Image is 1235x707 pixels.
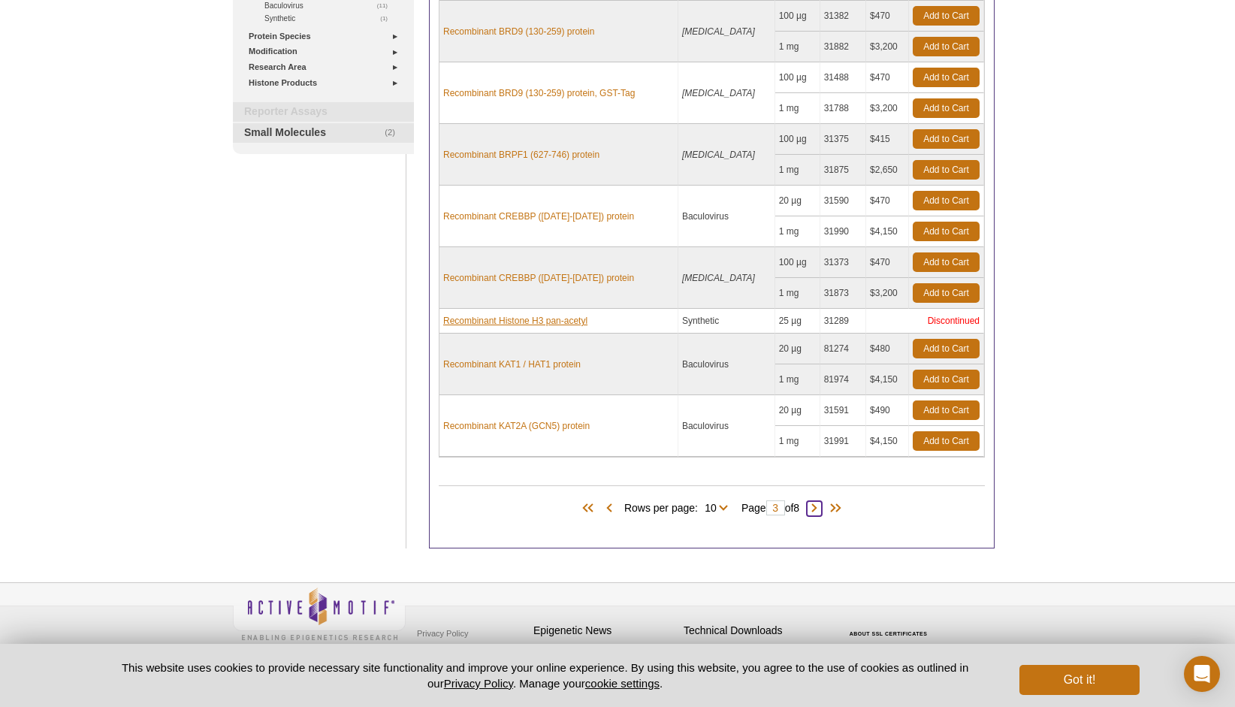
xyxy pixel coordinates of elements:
[684,624,826,637] h4: Technical Downloads
[834,609,947,642] table: Click to Verify - This site chose Symantec SSL for secure e-commerce and confidential communicati...
[775,124,820,155] td: 100 µg
[913,37,980,56] a: Add to Cart
[264,12,396,25] a: (1)Synthetic
[585,677,660,690] button: cookie settings
[775,247,820,278] td: 100 µg
[820,124,866,155] td: 31375
[682,273,755,283] i: [MEDICAL_DATA]
[775,216,820,247] td: 1 mg
[678,309,775,334] td: Synthetic
[866,93,909,124] td: $3,200
[775,32,820,62] td: 1 mg
[775,334,820,364] td: 20 µg
[775,426,820,457] td: 1 mg
[913,6,980,26] a: Add to Cart
[866,364,909,395] td: $4,150
[95,660,995,691] p: This website uses cookies to provide necessary site functionality and improve your online experie...
[678,395,775,457] td: Baculovirus
[807,501,822,516] span: Next Page
[775,93,820,124] td: 1 mg
[866,124,909,155] td: $415
[233,102,414,122] a: Reporter Assays
[678,186,775,247] td: Baculovirus
[913,370,980,389] a: Add to Cart
[1184,656,1220,692] div: Open Intercom Messenger
[913,98,980,118] a: Add to Cart
[913,283,980,303] a: Add to Cart
[443,358,581,371] a: Recombinant KAT1 / HAT1 protein
[775,395,820,426] td: 20 µg
[913,68,980,87] a: Add to Cart
[775,62,820,93] td: 100 µg
[866,155,909,186] td: $2,650
[682,26,755,37] i: [MEDICAL_DATA]
[866,216,909,247] td: $4,150
[793,502,799,514] span: 8
[820,216,866,247] td: 31990
[602,501,617,516] span: Previous Page
[913,160,980,180] a: Add to Cart
[913,191,980,210] a: Add to Cart
[775,309,820,334] td: 25 µg
[822,501,844,516] span: Last Page
[820,395,866,426] td: 31591
[913,252,980,272] a: Add to Cart
[249,29,405,44] a: Protein Species
[820,32,866,62] td: 31882
[734,500,807,515] span: Page of
[820,309,866,334] td: 31289
[678,334,775,395] td: Baculovirus
[533,642,676,693] p: Sign up for our monthly newsletter highlighting recent publications in the field of epigenetics.
[820,93,866,124] td: 31788
[913,339,980,358] a: Add to Cart
[443,210,634,223] a: Recombinant CREBBP ([DATE]-[DATE]) protein
[684,642,826,681] p: Get our brochures and newsletters, or request them by mail.
[820,364,866,395] td: 81974
[682,150,755,160] i: [MEDICAL_DATA]
[820,426,866,457] td: 31991
[850,631,928,636] a: ABOUT SSL CERTIFICATES
[249,75,405,91] a: Histone Products
[866,426,909,457] td: $4,150
[820,186,866,216] td: 31590
[624,500,734,515] span: Rows per page:
[233,123,414,143] a: (2)Small Molecules
[249,44,405,59] a: Modification
[439,485,985,486] h2: Products (72)
[579,501,602,516] span: First Page
[866,278,909,309] td: $3,200
[413,622,472,645] a: Privacy Policy
[443,86,635,100] a: Recombinant BRD9 (130-259) protein, GST-Tag
[775,186,820,216] td: 20 µg
[443,271,634,285] a: Recombinant CREBBP ([DATE]-[DATE]) protein
[866,334,909,364] td: $480
[385,123,403,143] span: (2)
[913,431,980,451] a: Add to Cart
[913,400,980,420] a: Add to Cart
[866,62,909,93] td: $470
[866,1,909,32] td: $470
[533,624,676,637] h4: Epigenetic News
[443,25,594,38] a: Recombinant BRD9 (130-259) protein
[682,88,755,98] i: [MEDICAL_DATA]
[866,309,984,334] td: Discontinued
[444,677,513,690] a: Privacy Policy
[775,278,820,309] td: 1 mg
[820,1,866,32] td: 31382
[775,155,820,186] td: 1 mg
[820,334,866,364] td: 81274
[775,1,820,32] td: 100 µg
[1019,665,1140,695] button: Got it!
[443,148,599,162] a: Recombinant BRPF1 (627-746) protein
[820,278,866,309] td: 31873
[820,155,866,186] td: 31875
[913,222,980,241] a: Add to Cart
[443,419,590,433] a: Recombinant KAT2A (GCN5) protein
[820,62,866,93] td: 31488
[913,129,980,149] a: Add to Cart
[443,314,587,328] a: Recombinant Histone H3 pan-acetyl
[775,364,820,395] td: 1 mg
[866,247,909,278] td: $470
[866,32,909,62] td: $3,200
[866,395,909,426] td: $490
